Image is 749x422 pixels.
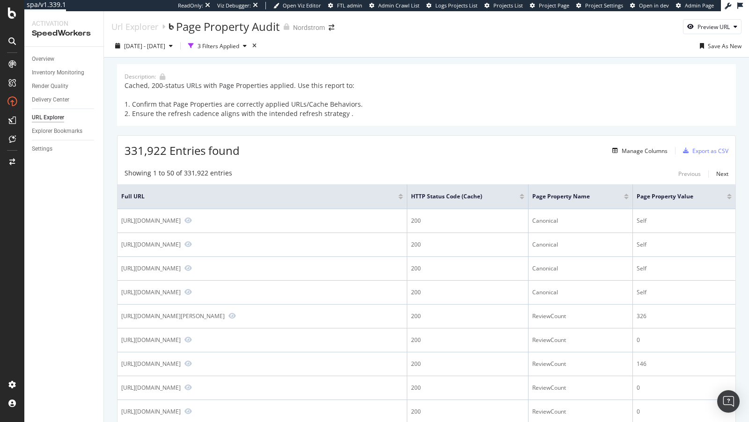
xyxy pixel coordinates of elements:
[32,54,97,64] a: Overview
[532,360,629,368] div: ReviewCount
[411,288,524,297] div: 200
[609,145,668,156] button: Manage Columns
[198,42,239,50] div: 3 Filters Applied
[696,38,742,53] button: Save As New
[532,407,629,416] div: ReviewCount
[217,2,251,9] div: Viz Debugger:
[411,384,524,392] div: 200
[530,2,569,9] a: Project Page
[708,42,742,50] div: Save As New
[32,81,68,91] div: Render Quality
[32,95,97,105] a: Delivery Center
[32,126,97,136] a: Explorer Bookmarks
[532,264,629,273] div: Canonical
[124,42,165,50] span: [DATE] - [DATE]
[426,2,477,9] a: Logs Projects List
[532,312,629,320] div: ReviewCount
[184,289,192,295] a: Preview https://www.nordstrom.com/s/nike-air-max-2013-sneaker-men/7600729
[329,24,334,31] div: arrow-right-arrow-left
[637,288,732,297] div: Self
[32,113,97,123] a: URL Explorer
[337,2,362,9] span: FTL admin
[532,288,629,297] div: Canonical
[32,28,96,39] div: SpeedWorkers
[692,147,728,155] div: Export as CSV
[32,144,97,154] a: Settings
[685,2,714,9] span: Admin Page
[411,312,524,320] div: 200
[435,2,477,9] span: Logs Projects List
[622,147,668,155] div: Manage Columns
[369,2,419,9] a: Admin Crawl List
[678,170,701,178] div: Previous
[111,22,158,32] a: Url Explorer
[411,217,524,225] div: 200
[411,240,524,249] div: 200
[630,2,669,9] a: Open in dev
[184,265,192,271] a: Preview https://www.nordstrom.com/s/smoke-quarter-zip-performance-golf-pullover/8066911
[637,312,732,320] div: 326
[184,38,250,53] button: 3 Filters Applied
[716,170,728,178] div: Next
[683,19,742,34] button: Preview URL
[121,240,181,248] div: [URL][DOMAIN_NAME]
[411,360,524,368] div: 200
[716,168,728,180] button: Next
[532,336,629,344] div: ReviewCount
[637,192,713,201] span: Page Property Value
[532,217,629,225] div: Canonical
[121,264,181,272] div: [URL][DOMAIN_NAME]
[676,2,714,9] a: Admin Page
[121,360,181,368] div: [URL][DOMAIN_NAME]
[121,336,181,344] div: [URL][DOMAIN_NAME]
[125,73,156,80] div: Description:
[532,192,610,201] span: Page Property Name
[32,68,84,78] div: Inventory Monitoring
[228,313,236,319] a: Preview https://www.nordstrom.com/s/bobbi-brown-extra-plump-hydrating-lip-oil-duo-78-value/830652...
[125,81,728,118] div: Cached, 200-status URLs with Page Properties applied. Use this report to: 1. Confirm that Page Pr...
[293,23,325,32] div: Nordstrom
[679,143,728,158] button: Export as CSV
[411,264,524,273] div: 200
[111,38,176,53] button: [DATE] - [DATE]
[532,240,629,249] div: Canonical
[125,143,240,158] span: 331,922 Entries found
[493,2,523,9] span: Projects List
[121,312,225,320] div: [URL][DOMAIN_NAME][PERSON_NAME]
[184,241,192,247] a: Preview https://www.nordstrom.com/brands/aldo--7354?filterByColor=brown
[121,384,181,392] div: [URL][DOMAIN_NAME]
[585,2,623,9] span: Project Settings
[32,126,82,136] div: Explorer Bookmarks
[32,81,97,91] a: Render Quality
[32,144,52,154] div: Settings
[32,95,69,105] div: Delivery Center
[184,384,192,391] a: Preview https://www.nordstrom.com/s/wide-leg-pants/8426676
[176,19,280,35] div: Page Property Audit
[532,384,629,392] div: ReviewCount
[184,336,192,343] a: Preview https://www.nordstrom.com/s/girls-youth-soft-as-a-grape-black-san-francisco-giants-tank-t...
[678,168,701,180] button: Previous
[184,408,192,415] a: Preview https://www.nordstrom.com/s/eve-sweater-dress/8570180
[273,2,321,9] a: Open Viz Editor
[283,2,321,9] span: Open Viz Editor
[250,41,258,51] div: times
[411,336,524,344] div: 200
[328,2,362,9] a: FTL admin
[637,384,732,392] div: 0
[32,54,54,64] div: Overview
[576,2,623,9] a: Project Settings
[539,2,569,9] span: Project Page
[32,113,64,123] div: URL Explorer
[717,390,740,413] div: Open Intercom Messenger
[637,240,732,249] div: Self
[125,168,232,180] div: Showing 1 to 50 of 331,922 entries
[121,217,181,225] div: [URL][DOMAIN_NAME]
[121,192,384,201] span: Full URL
[637,336,732,344] div: 0
[411,192,506,201] span: HTTP Status Code (Cache)
[637,264,732,273] div: Self
[378,2,419,9] span: Admin Crawl List
[637,217,732,225] div: Self
[411,407,524,416] div: 200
